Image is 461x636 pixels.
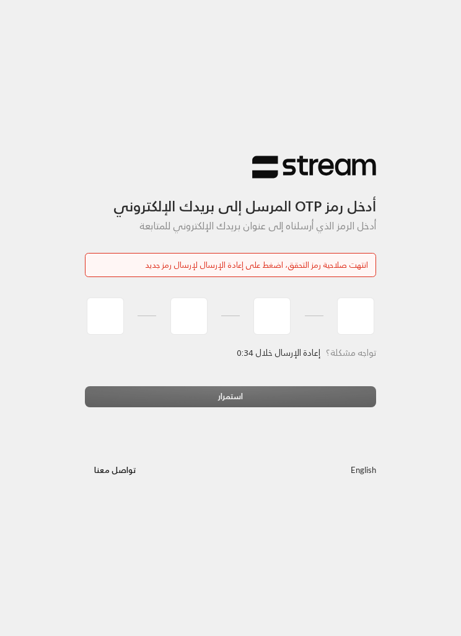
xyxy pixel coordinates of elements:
img: Stream Logo [252,155,376,179]
span: إعادة الإرسال خلال 0:34 [237,345,320,360]
h3: أدخل رمز OTP المرسل إلى بريدك الإلكتروني [85,179,376,215]
div: انتهت صلاحية رمز التحقق، اضغط على إعادة الإرسال لإرسال رمز جديد [93,259,368,271]
button: تواصل معنا [85,459,146,481]
h5: أدخل الرمز الذي أرسلناه إلى عنوان بريدك الإلكتروني للمتابعة [85,220,376,232]
a: تواصل معنا [85,463,146,477]
a: English [351,459,376,481]
span: تواجه مشكلة؟ [326,345,376,360]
